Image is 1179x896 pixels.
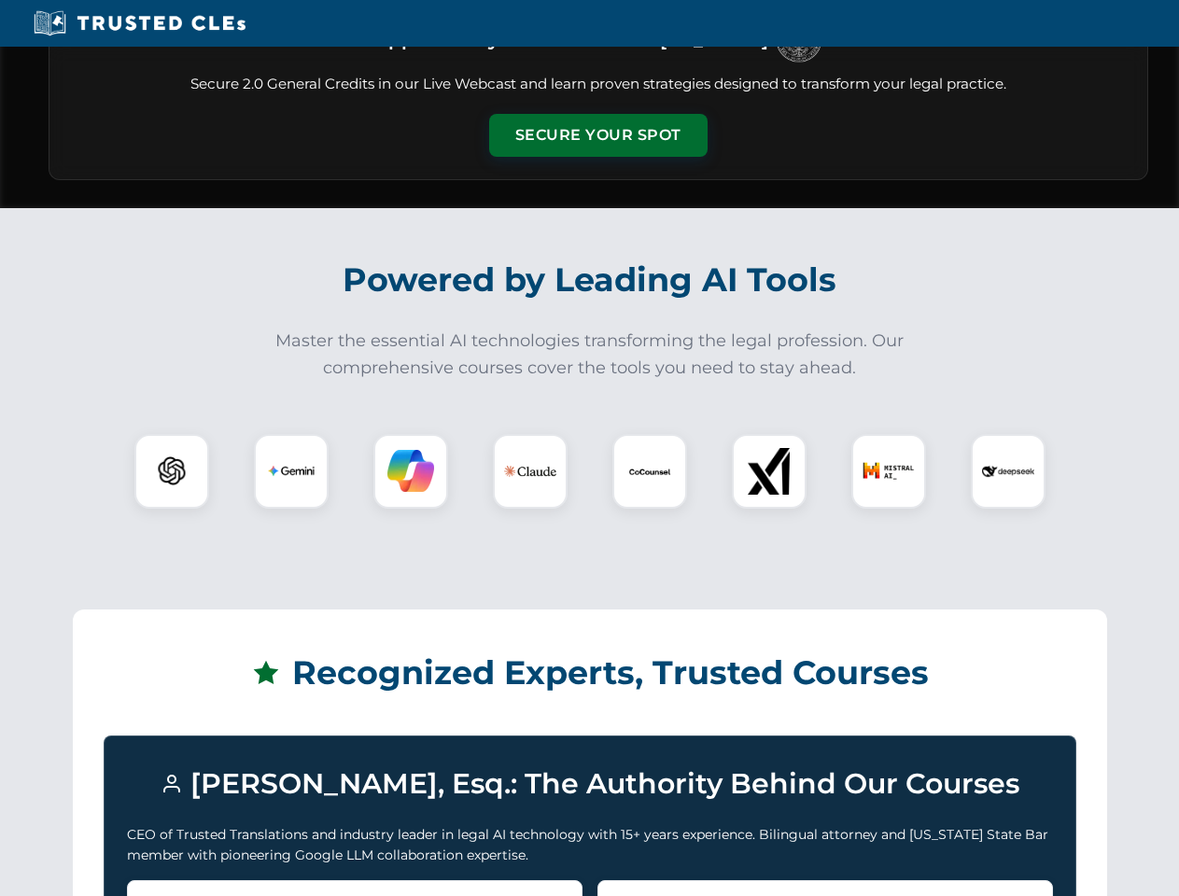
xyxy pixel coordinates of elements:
[28,9,251,37] img: Trusted CLEs
[863,445,915,497] img: Mistral AI Logo
[387,448,434,495] img: Copilot Logo
[268,448,315,495] img: Gemini Logo
[254,434,329,509] div: Gemini
[72,74,1125,95] p: Secure 2.0 General Credits in our Live Webcast and learn proven strategies designed to transform ...
[626,448,673,495] img: CoCounsel Logo
[493,434,568,509] div: Claude
[134,434,209,509] div: ChatGPT
[971,434,1046,509] div: DeepSeek
[504,445,556,497] img: Claude Logo
[104,640,1076,706] h2: Recognized Experts, Trusted Courses
[612,434,687,509] div: CoCounsel
[145,444,199,498] img: ChatGPT Logo
[489,114,708,157] button: Secure Your Spot
[263,328,917,382] p: Master the essential AI technologies transforming the legal profession. Our comprehensive courses...
[373,434,448,509] div: Copilot
[746,448,793,495] img: xAI Logo
[127,759,1053,809] h3: [PERSON_NAME], Esq.: The Authority Behind Our Courses
[732,434,807,509] div: xAI
[851,434,926,509] div: Mistral AI
[982,445,1034,497] img: DeepSeek Logo
[127,824,1053,866] p: CEO of Trusted Translations and industry leader in legal AI technology with 15+ years experience....
[73,247,1107,313] h2: Powered by Leading AI Tools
